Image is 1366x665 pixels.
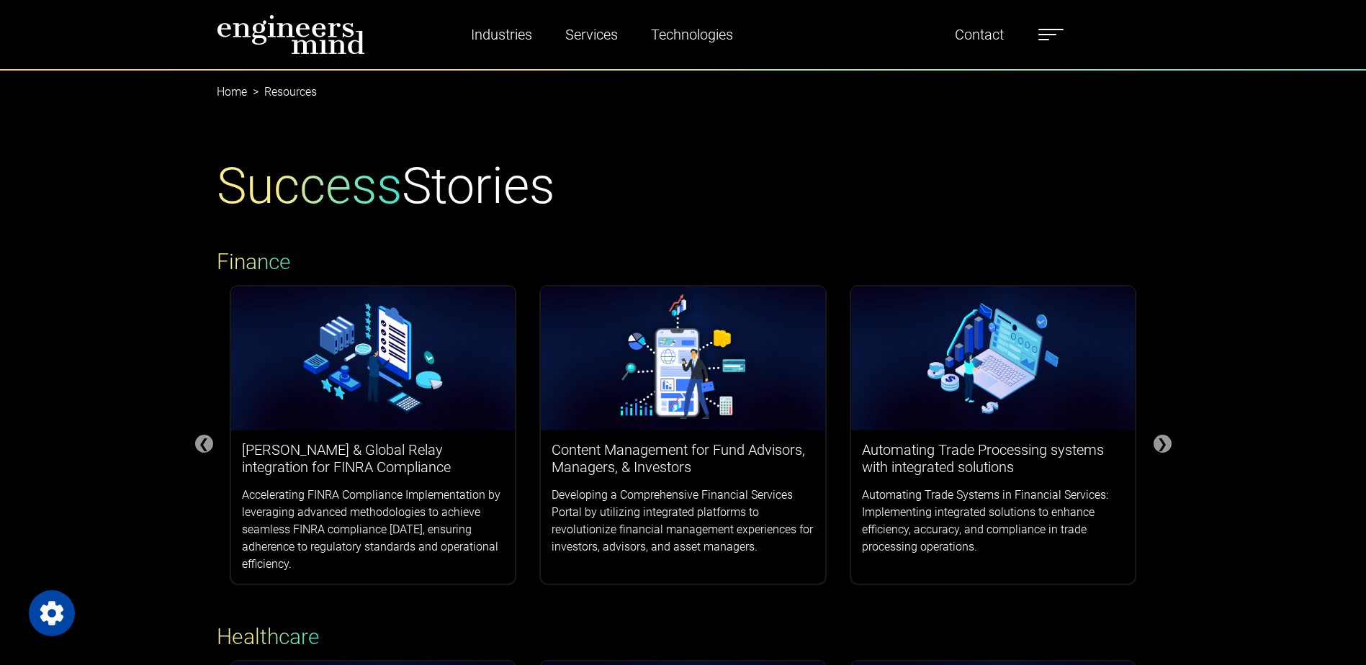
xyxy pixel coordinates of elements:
[217,69,1150,86] nav: breadcrumb
[231,286,516,430] img: logos
[862,441,1125,476] h3: Automating Trade Processing systems with integrated solutions
[242,441,505,476] h3: [PERSON_NAME] & Global Relay integration for FINRA Compliance
[217,624,320,649] span: Healthcare
[851,286,1136,566] a: Automating Trade Processing systems with integrated solutionsAutomating Trade Systems in Financia...
[541,286,825,566] a: Content Management for Fund Advisors, Managers, & InvestorsDeveloping a Comprehensive Financial S...
[552,487,814,556] p: Developing a Comprehensive Financial Services Portal by utilizing integrated platforms to revolut...
[851,286,1136,430] img: logos
[217,249,291,274] span: Finance
[1154,435,1172,453] div: ❯
[242,487,505,573] p: Accelerating FINRA Compliance Implementation by leveraging advanced methodologies to achieve seam...
[231,286,516,584] a: [PERSON_NAME] & Global Relay integration for FINRA ComplianceAccelerating FINRA Compliance Implem...
[195,435,213,453] div: ❮
[247,83,317,101] li: Resources
[645,18,739,51] a: Technologies
[560,18,624,51] a: Services
[217,14,365,55] img: logo
[217,155,554,216] h1: Stories
[552,441,814,476] h3: Content Management for Fund Advisors, Managers, & Investors
[465,18,538,51] a: Industries
[217,85,247,99] a: Home
[949,18,1010,51] a: Contact
[217,156,402,215] span: Success
[862,487,1125,556] p: Automating Trade Systems in Financial Services: Implementing integrated solutions to enhance effi...
[541,286,825,430] img: logos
